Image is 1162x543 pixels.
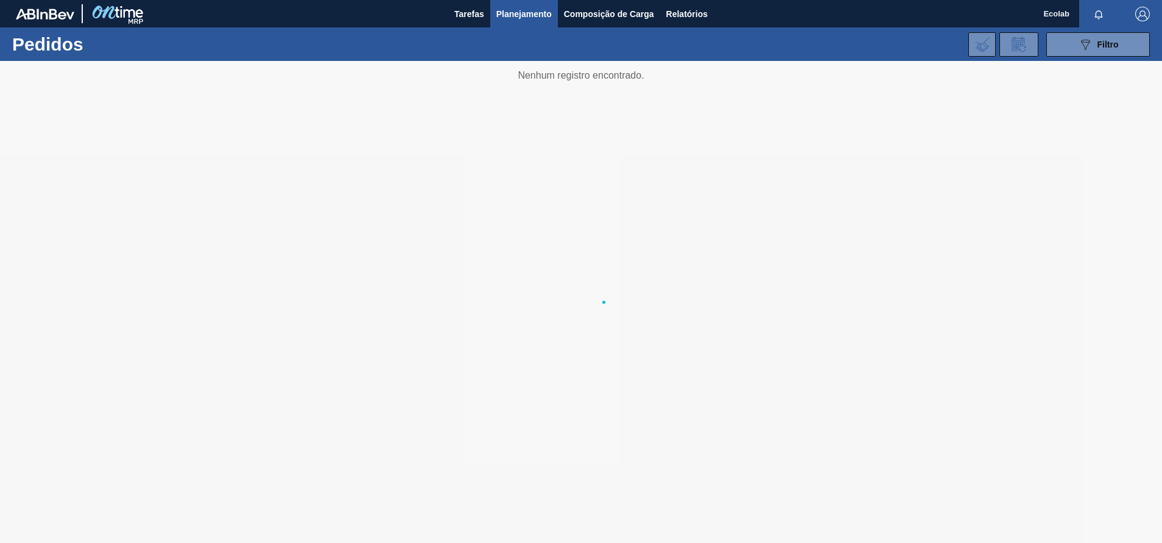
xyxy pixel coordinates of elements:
img: Logout [1135,7,1150,21]
span: Tarefas [454,7,484,21]
div: Importar Negociações dos Pedidos [968,32,996,57]
button: Notificações [1079,5,1118,23]
img: TNhmsLtSVTkK8tSr43FrP2fwEKptu5GPRR3wAAAABJRU5ErkJggg== [16,9,74,20]
span: Relatórios [666,7,708,21]
div: Solicitação de Revisão de Pedidos [999,32,1038,57]
span: Planejamento [496,7,552,21]
button: Filtro [1046,32,1150,57]
span: Filtro [1097,40,1119,49]
h1: Pedidos [12,37,194,51]
span: Composição de Carga [564,7,654,21]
